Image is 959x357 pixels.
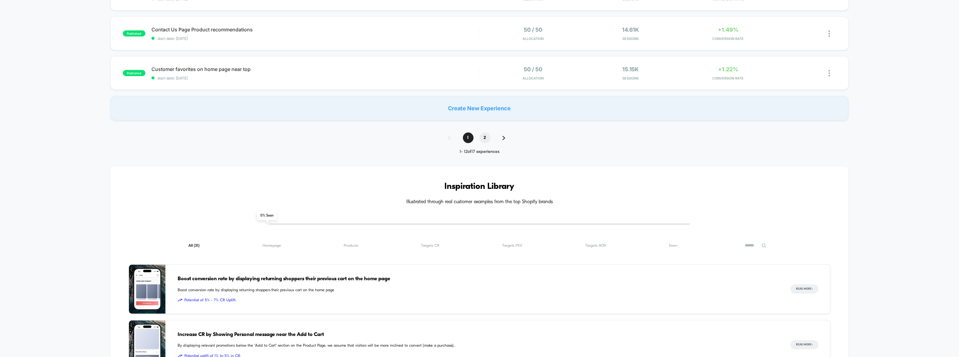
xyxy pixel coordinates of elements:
img: pagination forward [502,136,505,140]
img: close [829,70,830,76]
span: 2 [480,133,490,143]
span: 0 % Seen [257,211,277,220]
span: CONVERSION RATE [681,76,776,80]
span: 14.61k [622,27,639,33]
span: Boost conversion rate by displaying returning shoppers their previous cart on the home page [178,287,779,293]
span: Boost conversion rate by displaying returning shoppers their previous cart on the home page [178,275,779,283]
span: Potential of 5% - 7% CR Uplift. [178,297,779,303]
span: CONVERSION RATE [681,37,776,41]
span: Homepage [262,243,281,248]
button: Read More> [790,340,818,349]
span: Seen [669,243,677,248]
span: 1 [463,133,474,143]
span: Targets CR [421,243,440,248]
span: Contact Us Page Product recommendations [151,27,479,33]
span: By displaying relevant promotions below the "Add to Cart" section on the Product Page, we assume ... [178,343,779,349]
button: Read More> [790,285,818,294]
span: Targets AOV [585,243,606,248]
span: Customer favorites on home page near top [151,66,479,72]
span: start date: [DATE] [151,36,479,41]
span: Targets PSV [502,243,522,248]
span: Allocation [523,76,544,80]
span: All [188,243,200,248]
span: Sessions [583,37,678,41]
span: Allocation [523,37,544,41]
span: Products [344,243,358,248]
span: +1.49% [718,27,738,33]
span: published [123,70,145,76]
span: 50 / 50 [524,66,542,72]
span: +1.22% [718,66,738,72]
h4: Illustrated through real customer examples from the top Shopify brands [129,199,831,205]
span: 50 / 50 [524,27,542,33]
div: Create New Experience [110,96,849,120]
span: 15.15k [622,66,639,72]
span: ( 31 ) [194,244,200,248]
span: published [123,30,145,37]
img: Boost conversion rate by displaying returning shoppers their previous cart on the home page [129,265,165,314]
span: Sessions [583,76,678,80]
div: 1 - 12 of 17 experiences [442,149,517,154]
h3: Inspiration Library [129,182,831,192]
img: close [829,30,830,37]
span: start date: [DATE] [151,76,479,80]
span: Increase CR by Showing Personal message near the Add to Cart [178,331,779,339]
